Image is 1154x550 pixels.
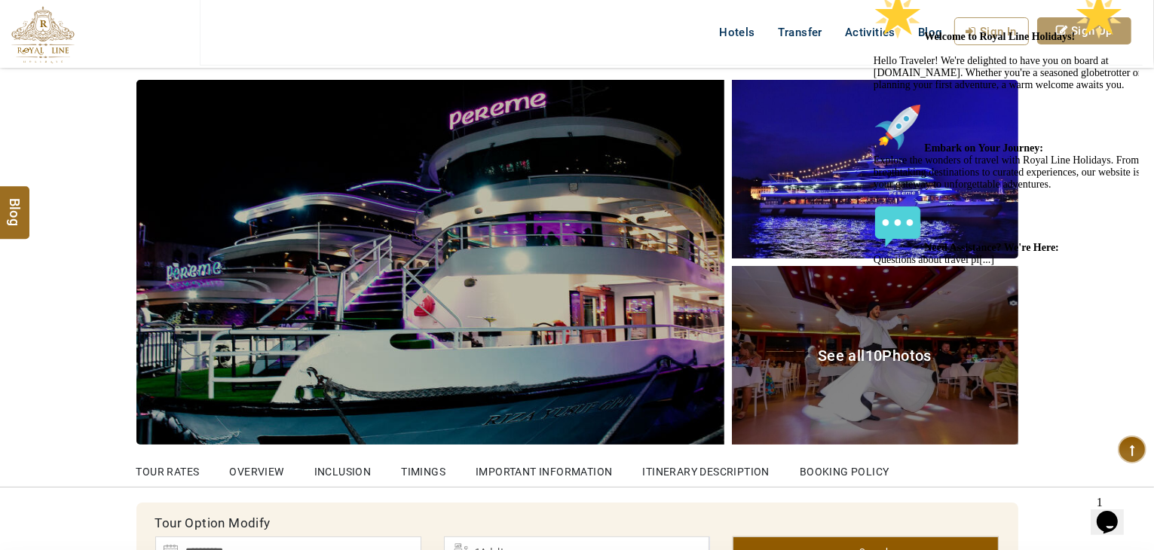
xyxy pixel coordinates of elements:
img: :star2: [207,6,256,54]
strong: Welcome to Royal Line Holidays! [57,45,256,57]
a: Inclusion [314,445,372,487]
img: :rocket: [6,118,54,166]
strong: Embark on Your Journey: [57,157,176,168]
a: Important Information [476,445,612,487]
div: 🌟 Welcome to Royal Line Holidays!🌟Hello Traveler! We're delighted to have you on board at [DOMAIN... [6,6,277,280]
a: Timings [401,445,445,487]
img: The Royal Line Holidays [11,6,75,63]
span: Hello Traveler! We're delighted to have you on board at [DOMAIN_NAME]. Whether you're a seasoned ... [6,45,274,280]
span: Blog [5,197,25,210]
span: 10 [865,347,883,365]
strong: Need Assistance? We're Here: [57,256,191,267]
a: See all10Photos [732,266,1018,445]
img: Istanbul Bosphorus Dinner Cruise with Drinks and Shows Pereme [136,80,724,445]
span: See all Photos [818,347,932,365]
img: Istanbul Bosphorus Dinner Cruise with Drinks and Shows Pereme [732,80,1018,258]
a: Tour Rates [136,445,200,487]
img: :star2: [6,6,54,54]
a: Activities [834,17,907,47]
a: Hotels [708,17,766,47]
div: Tour Option Modify [144,510,1011,536]
img: :speech_balloon: [6,217,54,265]
iframe: chat widget [1091,490,1139,535]
a: Itinerary Description [643,445,770,487]
a: Booking Policy [800,445,889,487]
a: OVERVIEW [230,445,284,487]
a: Transfer [767,17,834,47]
